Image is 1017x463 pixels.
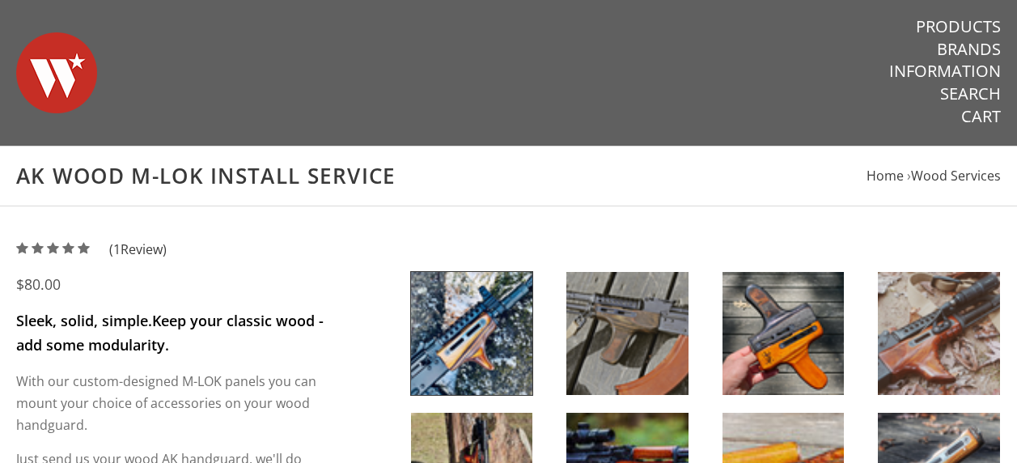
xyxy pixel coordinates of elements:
img: Warsaw Wood Co. [16,16,97,130]
img: AK Wood M-LOK Install Service [566,272,689,396]
img: AK Wood M-LOK Install Service [878,272,1000,396]
span: $80.00 [16,274,61,294]
img: AK Wood M-LOK Install Service [411,272,533,396]
a: (1Review) [16,240,167,258]
span: ( Review) [109,239,167,261]
a: Search [940,83,1001,104]
a: Brands [937,39,1001,60]
a: Wood Services [911,167,1001,185]
a: Information [889,61,1001,82]
li: › [907,165,1001,187]
strong: Keep your classic wood - add some modularity. [16,311,324,355]
span: 1 [113,240,121,258]
a: Products [916,16,1001,37]
a: Cart [961,106,1001,127]
p: With our custom-designed M-LOK panels you can mount your choice of accessories on your wood handg... [16,371,325,435]
h1: AK Wood M-LOK Install Service [16,163,1001,189]
img: AK Wood M-LOK Install Service [722,272,845,396]
a: Home [867,167,904,185]
strong: Sleek, solid, simple. [16,311,152,330]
